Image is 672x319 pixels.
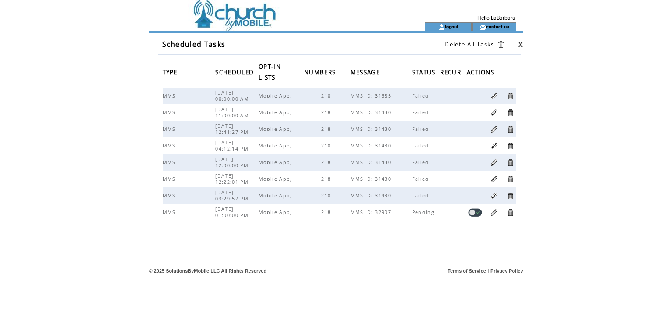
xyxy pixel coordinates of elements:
a: Delete Task [506,125,514,133]
span: Hello LaBarbara [477,15,515,21]
span: MMS [163,126,178,132]
span: MMS [163,143,178,149]
span: Mobile App, [259,176,294,182]
span: 218 [321,93,333,99]
span: MMS [163,109,178,116]
a: Edit Task [490,208,498,217]
span: MMS [163,209,178,215]
span: Mobile App, [259,209,294,215]
a: Delete Task [506,158,514,167]
span: Failed [412,109,431,116]
span: 218 [321,126,333,132]
span: SCHEDULED [215,66,256,81]
span: 218 [321,143,333,149]
a: Edit Task [490,109,498,117]
span: MMS ID: 31430 [350,126,393,132]
a: contact us [486,24,509,29]
a: STATUS [412,69,438,74]
a: Edit Task [490,92,498,100]
span: [DATE] 12:00:00 PM [215,156,251,168]
a: SCHEDULED [215,69,256,74]
span: MMS [163,159,178,165]
img: contact_us_icon.gif [479,24,486,31]
img: account_icon.gif [438,24,445,31]
span: 218 [321,193,333,199]
span: Mobile App, [259,193,294,199]
a: Edit Task [490,125,498,133]
span: [DATE] 08:00:00 AM [215,90,251,102]
span: MMS ID: 31430 [350,159,393,165]
span: Mobile App, [259,93,294,99]
a: Delete Task [506,92,514,100]
span: Mobile App, [259,126,294,132]
span: MMS ID: 31685 [350,93,393,99]
a: TYPE [163,69,180,74]
span: Failed [412,159,431,165]
span: Failed [412,126,431,132]
span: OPT-IN LISTS [259,60,281,86]
span: [DATE] 03:29:57 PM [215,189,251,202]
span: ACTIONS [467,66,497,81]
a: RECUR [440,69,463,74]
span: Scheduled Tasks [162,39,226,49]
span: Mobile App, [259,143,294,149]
a: Edit Task [490,175,498,183]
a: MESSAGE [350,69,382,74]
a: Privacy Policy [490,268,523,273]
span: Failed [412,193,431,199]
span: Failed [412,176,431,182]
span: MMS ID: 32907 [350,209,393,215]
a: Edit Task [490,158,498,167]
span: MMS ID: 31430 [350,193,393,199]
span: 218 [321,159,333,165]
span: | [487,268,489,273]
span: RECUR [440,66,463,81]
a: Delete Task [506,192,514,200]
span: NUMBERS [304,66,338,81]
span: MMS ID: 31430 [350,143,393,149]
span: [DATE] 12:41:27 PM [215,123,251,135]
span: Mobile App, [259,159,294,165]
span: [DATE] 01:00:00 PM [215,206,251,218]
span: Failed [412,93,431,99]
span: TYPE [163,66,180,81]
a: Terms of Service [448,268,486,273]
span: STATUS [412,66,438,81]
a: OPT-IN LISTS [259,63,281,80]
a: Delete Task [506,142,514,150]
a: NUMBERS [304,69,338,74]
a: logout [445,24,458,29]
span: 218 [321,176,333,182]
span: © 2025 SolutionsByMobile LLC All Rights Reserved [149,268,267,273]
a: Edit Task [490,192,498,200]
span: Pending [412,209,437,215]
span: Failed [412,143,431,149]
span: 218 [321,109,333,116]
a: Delete Task [506,175,514,183]
span: Mobile App, [259,109,294,116]
span: [DATE] 12:22:01 PM [215,173,251,185]
span: MMS ID: 31430 [350,109,393,116]
a: Delete Task [506,109,514,117]
a: Edit Task [490,142,498,150]
span: MMS ID: 31430 [350,176,393,182]
a: Delete Task [506,208,514,217]
span: MMS [163,93,178,99]
span: 218 [321,209,333,215]
span: MMS [163,176,178,182]
a: Disable task [468,208,482,217]
span: MMS [163,193,178,199]
span: [DATE] 11:00:00 AM [215,106,251,119]
span: [DATE] 04:12:14 PM [215,140,251,152]
span: MESSAGE [350,66,382,81]
a: Delete All Tasks [444,40,494,48]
